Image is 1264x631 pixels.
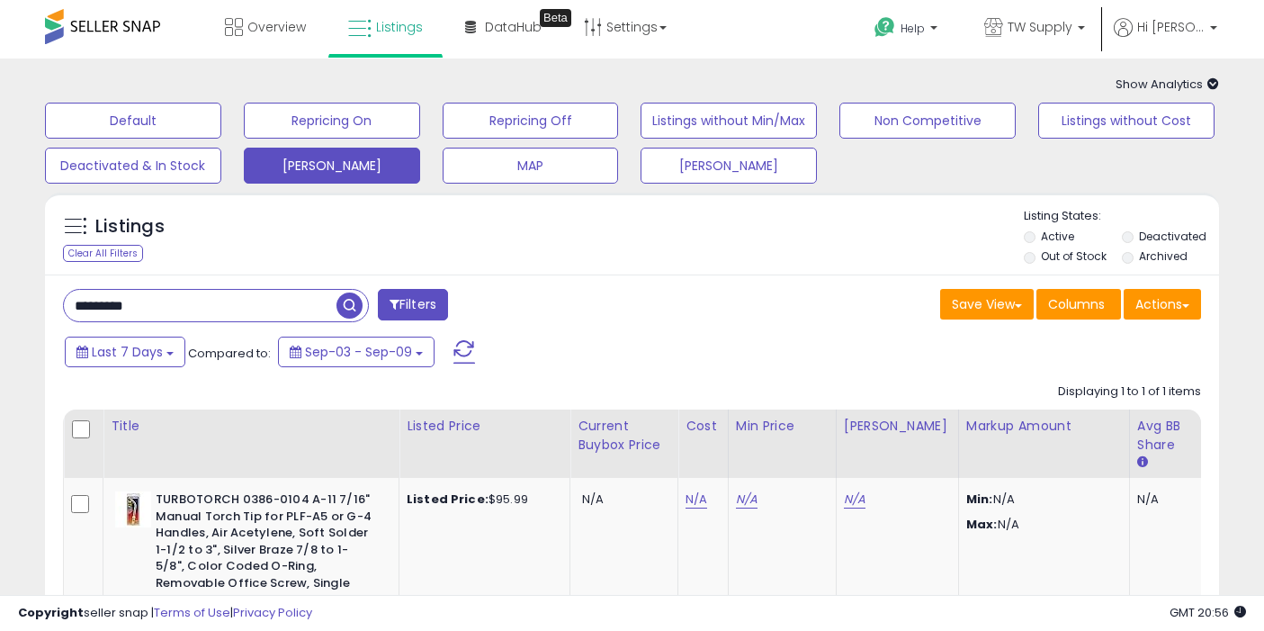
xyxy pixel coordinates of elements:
[1137,18,1205,36] span: Hi [PERSON_NAME]
[686,417,721,436] div: Cost
[966,491,993,508] strong: Min:
[940,289,1034,320] button: Save View
[1137,491,1197,508] div: N/A
[1008,18,1072,36] span: TW Supply
[443,148,619,184] button: MAP
[95,214,165,239] h5: Listings
[1139,229,1206,244] label: Deactivated
[1048,295,1105,313] span: Columns
[407,491,489,508] b: Listed Price:
[686,491,707,509] a: N/A
[156,491,374,596] b: TURBOTORCH 0386-0104 A-11 7/16" Manual Torch Tip for PLF-A5 or G-4 Handles, Air Acetylene, Soft S...
[244,148,420,184] button: [PERSON_NAME]
[1124,289,1201,320] button: Actions
[578,417,670,455] div: Current Buybox Price
[736,417,829,436] div: Min Price
[966,491,1116,508] p: N/A
[18,605,312,622] div: seller snap | |
[1041,229,1074,244] label: Active
[1038,103,1215,139] button: Listings without Cost
[839,103,1016,139] button: Non Competitive
[115,491,151,527] img: 41QpcLRhgLL._SL40_.jpg
[1137,455,1148,471] small: Avg BB Share.
[844,417,951,436] div: [PERSON_NAME]
[1058,383,1201,401] div: Displaying 1 to 1 of 1 items
[736,491,758,509] a: N/A
[244,103,420,139] button: Repricing On
[1024,208,1219,225] p: Listing States:
[154,604,230,621] a: Terms of Use
[860,3,955,59] a: Help
[45,103,221,139] button: Default
[540,9,571,27] div: Tooltip anchor
[966,517,1116,533] p: N/A
[278,337,435,367] button: Sep-03 - Sep-09
[45,148,221,184] button: Deactivated & In Stock
[18,604,84,621] strong: Copyright
[641,103,817,139] button: Listings without Min/Max
[188,345,271,362] span: Compared to:
[233,604,312,621] a: Privacy Policy
[407,417,562,436] div: Listed Price
[111,417,391,436] div: Title
[63,245,143,262] div: Clear All Filters
[378,289,448,320] button: Filters
[1116,76,1219,93] span: Show Analytics
[407,491,556,508] div: $95.99
[92,343,163,361] span: Last 7 Days
[1137,417,1203,455] div: Avg BB Share
[966,516,998,533] strong: Max:
[485,18,542,36] span: DataHub
[1170,604,1246,621] span: 2025-09-17 20:56 GMT
[247,18,306,36] span: Overview
[1114,18,1217,59] a: Hi [PERSON_NAME]
[1041,248,1107,264] label: Out of Stock
[1139,248,1188,264] label: Archived
[844,491,865,509] a: N/A
[901,21,925,36] span: Help
[1036,289,1121,320] button: Columns
[65,337,185,367] button: Last 7 Days
[443,103,619,139] button: Repricing Off
[582,491,604,508] span: N/A
[966,417,1122,436] div: Markup Amount
[305,343,412,361] span: Sep-03 - Sep-09
[376,18,423,36] span: Listings
[874,16,896,39] i: Get Help
[641,148,817,184] button: [PERSON_NAME]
